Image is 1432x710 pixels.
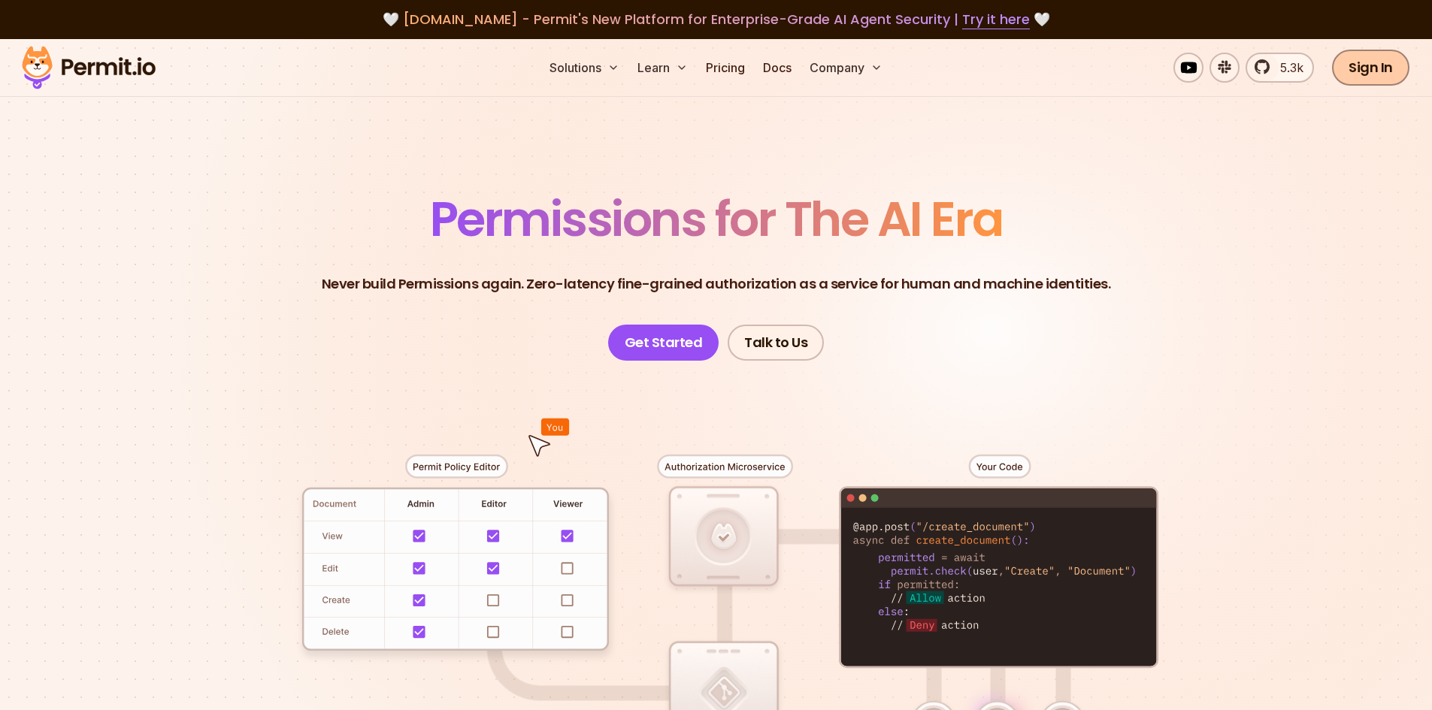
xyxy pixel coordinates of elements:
a: Get Started [608,325,719,361]
a: Try it here [962,10,1030,29]
span: [DOMAIN_NAME] - Permit's New Platform for Enterprise-Grade AI Agent Security | [403,10,1030,29]
a: 5.3k [1246,53,1314,83]
a: Pricing [700,53,751,83]
button: Company [804,53,889,83]
button: Learn [631,53,694,83]
span: Permissions for The AI Era [430,186,1003,252]
a: Docs [757,53,798,83]
img: Permit logo [15,42,162,93]
div: 🤍 🤍 [36,9,1396,30]
a: Sign In [1332,50,1409,86]
p: Never build Permissions again. Zero-latency fine-grained authorization as a service for human and... [322,273,1111,295]
span: 5.3k [1271,59,1303,77]
a: Talk to Us [728,325,824,361]
button: Solutions [543,53,625,83]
